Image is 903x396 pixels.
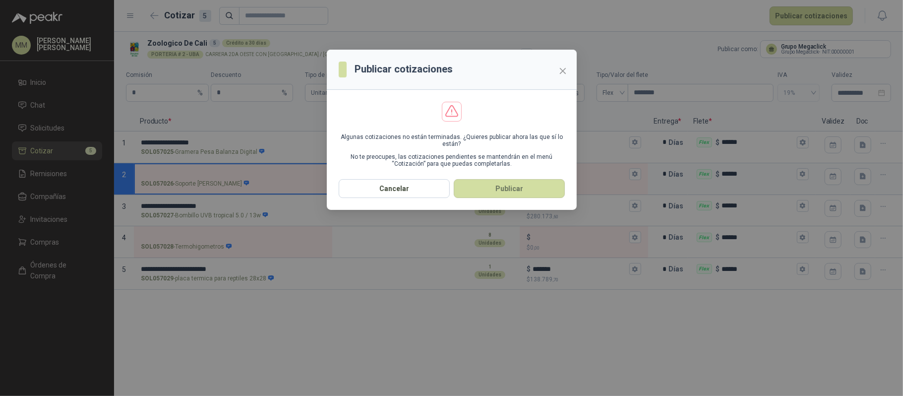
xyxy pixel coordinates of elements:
[559,67,567,75] span: close
[555,63,571,79] button: Close
[339,179,450,198] button: Cancelar
[339,153,565,167] p: No te preocupes, las cotizaciones pendientes se mantendrán en el menú “Cotización” para que pueda...
[355,62,453,77] h3: Publicar cotizaciones
[339,133,565,147] p: Algunas cotizaciones no están terminadas. ¿Quieres publicar ahora las que sí lo están?
[454,179,565,198] button: Publicar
